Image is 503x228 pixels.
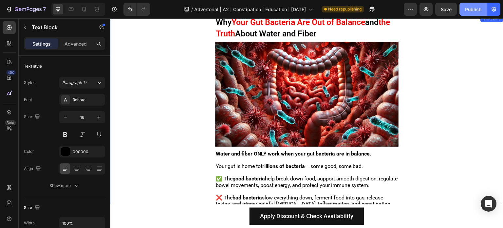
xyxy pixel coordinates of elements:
[110,18,503,228] iframe: Design area
[328,6,362,12] span: Need republishing
[24,164,42,173] div: Align
[24,180,105,192] button: Show more
[139,190,254,207] a: Apply Discount & Check Availability
[150,193,243,203] p: Apply Discount & Check Availability
[59,77,105,89] button: Paragraph 1*
[125,10,206,20] span: About Water and Fiber
[65,40,87,47] p: Advanced
[73,97,103,103] div: Roboto
[435,3,457,16] button: Save
[459,3,487,16] button: Publish
[465,6,481,13] div: Publish
[24,80,35,86] div: Styles
[194,6,306,13] span: Advertorial | A2 | Constipation | Education | [DATE]
[24,63,42,69] div: Text style
[441,7,452,12] span: Save
[3,3,49,16] button: 7
[49,182,80,189] div: Show more
[191,6,193,13] span: /
[105,157,287,170] span: ✅ The help break down food, support smooth digestion, regulate bowel movements, boost energy, and...
[24,220,35,226] div: Width
[105,132,261,138] strong: Water and fiber ONLY work when your gut bacteria are in balance.
[32,40,51,47] p: Settings
[32,23,87,31] p: Text Block
[43,5,46,13] p: 7
[481,196,496,212] div: Open Intercom Messenger
[105,23,288,128] img: gempages_545042197993489537-0012fa4f-cb76-40c2-aec1-088408df6ffa.webp
[150,145,195,151] strong: trillions of bacteria
[122,176,152,182] strong: bad bacteria
[24,149,34,155] div: Color
[122,157,155,163] strong: good bacteria
[123,3,150,16] div: Undo/Redo
[24,203,41,212] div: Size
[73,149,103,155] div: 000000
[105,145,252,151] span: Your gut is home to — some good, some bad.
[24,97,32,103] div: Font
[6,70,16,75] div: 450
[24,113,41,121] div: Size
[105,176,281,189] span: ❌ The slow everything down, ferment food into gas, release toxins, and trigger painful [MEDICAL_D...
[5,120,16,125] div: Beta
[62,80,87,86] span: Paragraph 1*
